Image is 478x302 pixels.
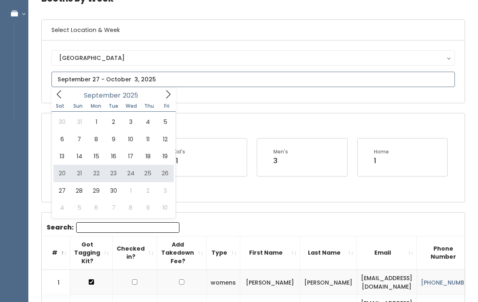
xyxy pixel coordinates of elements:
span: September 26, 2025 [156,165,173,182]
span: September 15, 2025 [88,148,105,165]
span: September 18, 2025 [139,148,156,165]
span: October 4, 2025 [53,199,70,216]
span: September [84,92,121,99]
span: September 28, 2025 [70,182,87,199]
td: [EMAIL_ADDRESS][DOMAIN_NAME] [357,270,417,295]
span: October 6, 2025 [88,199,105,216]
div: Home [374,148,389,155]
span: August 31, 2025 [70,113,87,130]
span: September 29, 2025 [88,182,105,199]
h6: Select Location & Week [42,20,465,40]
span: September 9, 2025 [105,131,122,148]
th: Last Name: activate to sort column ascending [300,236,357,270]
span: September 11, 2025 [139,131,156,148]
label: Search: [47,222,179,233]
div: Kid's [173,148,185,155]
span: September 7, 2025 [70,131,87,148]
div: 3 [273,155,288,166]
span: Sun [69,104,87,108]
span: September 8, 2025 [88,131,105,148]
span: September 6, 2025 [53,131,70,148]
span: September 23, 2025 [105,165,122,182]
td: [PERSON_NAME] [300,270,357,295]
span: October 1, 2025 [122,182,139,199]
button: [GEOGRAPHIC_DATA] [51,50,455,66]
td: [PERSON_NAME] [240,270,300,295]
input: Search: [76,222,179,233]
span: Fri [158,104,176,108]
input: Year [121,90,145,100]
th: Type: activate to sort column ascending [207,236,240,270]
th: Got Tagging Kit?: activate to sort column ascending [70,236,113,270]
span: Mon [87,104,105,108]
th: #: activate to sort column descending [42,236,70,270]
span: October 7, 2025 [105,199,122,216]
td: 1 [42,270,70,295]
span: September 16, 2025 [105,148,122,165]
span: September 25, 2025 [139,165,156,182]
span: October 10, 2025 [156,199,173,216]
span: September 4, 2025 [139,113,156,130]
div: Men's [273,148,288,155]
th: Phone Number: activate to sort column ascending [417,236,478,270]
span: September 27, 2025 [53,182,70,199]
span: September 30, 2025 [105,182,122,199]
th: Add Takedown Fee?: activate to sort column ascending [157,236,207,270]
span: August 30, 2025 [53,113,70,130]
span: October 5, 2025 [70,199,87,216]
span: September 1, 2025 [88,113,105,130]
span: September 17, 2025 [122,148,139,165]
span: September 14, 2025 [70,148,87,165]
span: September 2, 2025 [105,113,122,130]
span: Thu [140,104,158,108]
span: September 13, 2025 [53,148,70,165]
span: September 20, 2025 [53,165,70,182]
span: October 3, 2025 [156,182,173,199]
span: September 22, 2025 [88,165,105,182]
span: October 2, 2025 [139,182,156,199]
a: [PHONE_NUMBER] [421,279,474,287]
span: September 12, 2025 [156,131,173,148]
th: Checked in?: activate to sort column ascending [113,236,157,270]
span: September 5, 2025 [156,113,173,130]
span: September 21, 2025 [70,165,87,182]
span: Sat [51,104,69,108]
span: September 24, 2025 [122,165,139,182]
input: September 27 - October 3, 2025 [51,72,455,87]
th: First Name: activate to sort column ascending [240,236,300,270]
span: September 10, 2025 [122,131,139,148]
div: 11 [173,155,185,166]
span: Wed [122,104,140,108]
span: September 3, 2025 [122,113,139,130]
td: womens [207,270,240,295]
div: [GEOGRAPHIC_DATA] [59,53,447,62]
span: October 8, 2025 [122,199,139,216]
div: 1 [374,155,389,166]
span: Tue [105,104,122,108]
span: September 19, 2025 [156,148,173,165]
th: Email: activate to sort column ascending [357,236,417,270]
span: October 9, 2025 [139,199,156,216]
